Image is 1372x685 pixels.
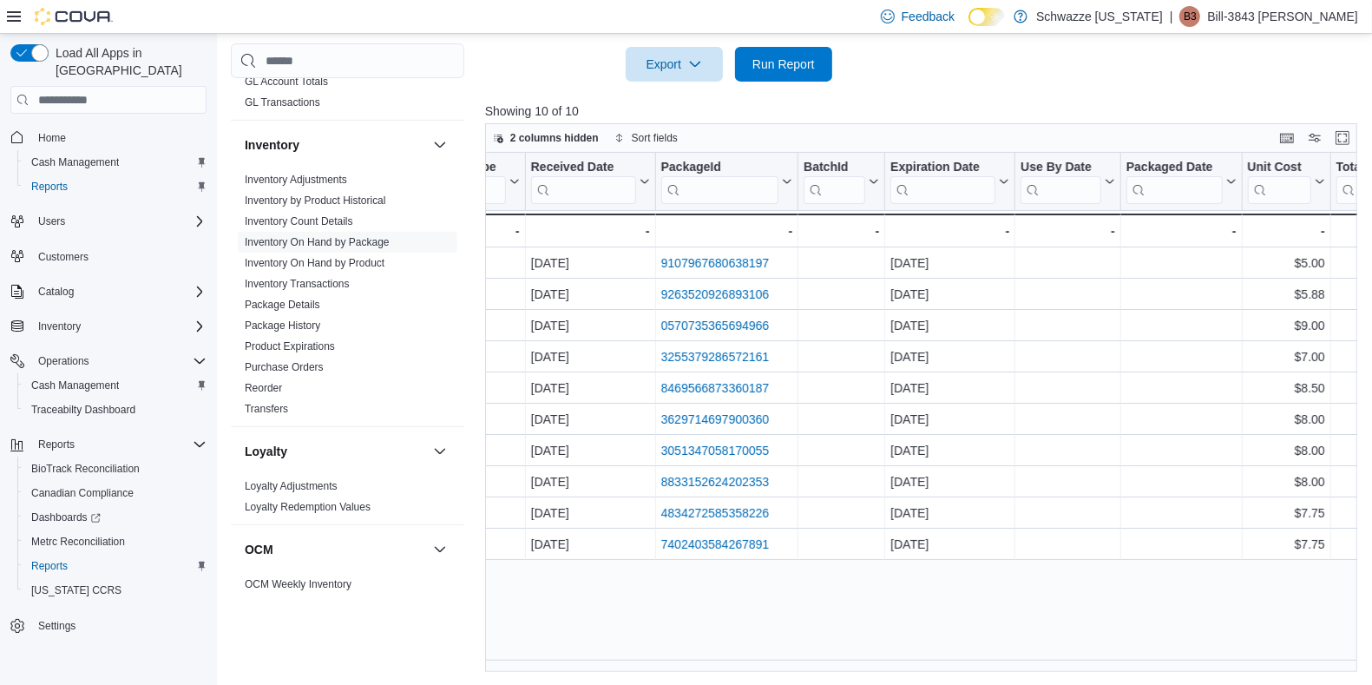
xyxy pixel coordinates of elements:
[1247,285,1324,306] div: $5.88
[1021,160,1101,176] div: Use By Date
[890,379,1009,399] div: [DATE]
[17,150,213,175] button: Cash Management
[890,472,1009,493] div: [DATE]
[531,441,650,462] div: [DATE]
[245,443,287,460] h3: Loyalty
[890,221,1009,241] div: -
[607,128,685,148] button: Sort fields
[24,152,126,173] a: Cash Management
[245,96,320,109] a: GL Transactions
[661,507,770,521] a: 4834272585358226
[245,578,351,590] a: OCM Weekly Inventory
[632,131,678,145] span: Sort fields
[31,281,207,302] span: Catalog
[245,319,320,332] a: Package History
[804,160,865,176] div: BatchId
[442,347,520,368] div: Each
[735,47,832,82] button: Run Report
[485,102,1366,120] p: Showing 10 of 10
[17,175,213,199] button: Reports
[38,131,66,145] span: Home
[531,160,650,204] button: Received Date
[442,285,520,306] div: Each
[661,288,770,302] a: 9263520926893106
[1332,128,1353,148] button: Enter fullscreen
[1126,160,1223,204] div: Packaged Date
[245,257,384,269] a: Inventory On Hand by Product
[890,160,995,176] div: Expiration Date
[531,347,650,368] div: [DATE]
[24,176,75,197] a: Reports
[31,583,121,597] span: [US_STATE] CCRS
[245,382,282,394] a: Reorder
[636,47,712,82] span: Export
[38,619,75,633] span: Settings
[31,403,135,417] span: Traceabilty Dashboard
[17,457,213,481] button: BioTrack Reconciliation
[31,316,207,337] span: Inventory
[661,382,770,396] a: 8469566873360187
[442,160,506,176] div: Unit Type
[531,535,650,556] div: [DATE]
[245,340,335,352] a: Product Expirations
[31,615,207,636] span: Settings
[442,441,520,462] div: Each
[38,438,75,451] span: Reports
[24,580,128,601] a: [US_STATE] CCRS
[24,507,207,528] span: Dashboards
[245,214,353,228] span: Inventory Count Details
[31,535,125,549] span: Metrc Reconciliation
[38,214,65,228] span: Users
[31,316,88,337] button: Inventory
[486,128,606,148] button: 2 columns hidden
[31,211,72,232] button: Users
[24,507,108,528] a: Dashboards
[31,155,119,169] span: Cash Management
[442,472,520,493] div: Each
[1247,221,1324,241] div: -
[245,339,335,353] span: Product Expirations
[38,319,81,333] span: Inventory
[245,577,351,591] span: OCM Weekly Inventory
[31,379,119,392] span: Cash Management
[24,375,207,396] span: Cash Management
[38,285,74,299] span: Catalog
[245,278,350,290] a: Inventory Transactions
[442,535,520,556] div: Each
[661,160,793,204] button: PackageId
[968,26,969,27] span: Dark Mode
[661,351,770,365] a: 3255379286572161
[1247,254,1324,274] div: $5.00
[442,160,506,204] div: Unit Type
[245,173,347,187] span: Inventory Adjustments
[24,458,207,479] span: BioTrack Reconciliation
[245,381,282,395] span: Reorder
[1304,128,1325,148] button: Display options
[245,403,288,415] a: Transfers
[245,541,426,558] button: OCM
[442,504,520,524] div: Each
[245,443,426,460] button: Loyalty
[245,236,390,248] a: Inventory On Hand by Package
[661,257,770,271] a: 9107967680638197
[890,316,1009,337] div: [DATE]
[442,316,520,337] div: Each
[245,319,320,333] span: Package History
[31,351,207,372] span: Operations
[245,256,384,270] span: Inventory On Hand by Product
[442,254,520,274] div: Each
[245,501,371,513] a: Loyalty Redemption Values
[3,280,213,304] button: Catalog
[31,462,140,476] span: BioTrack Reconciliation
[245,480,338,492] a: Loyalty Adjustments
[442,379,520,399] div: Each
[245,361,324,373] a: Purchase Orders
[245,136,426,154] button: Inventory
[24,399,142,420] a: Traceabilty Dashboard
[890,410,1009,431] div: [DATE]
[1247,160,1310,204] div: Unit Cost
[430,539,450,560] button: OCM
[245,174,347,186] a: Inventory Adjustments
[24,556,75,576] a: Reports
[24,375,126,396] a: Cash Management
